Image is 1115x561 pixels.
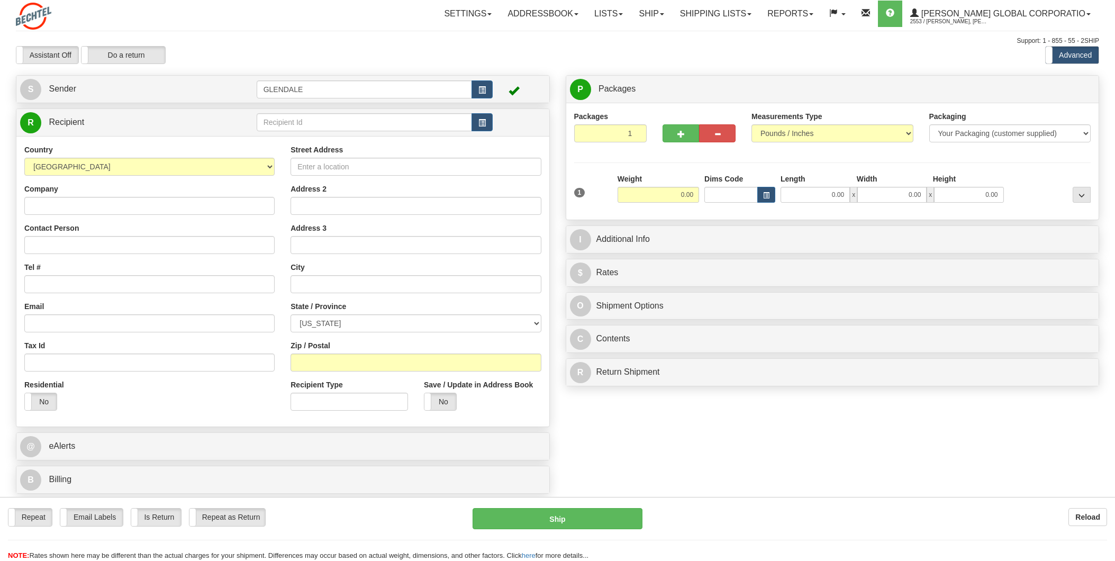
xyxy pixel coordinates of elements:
[473,508,642,529] button: Ship
[570,229,591,250] span: I
[570,328,1095,350] a: CContents
[857,174,877,184] label: Width
[586,1,631,27] a: Lists
[919,9,1085,18] span: [PERSON_NAME] Global Corporatio
[570,295,1095,317] a: OShipment Options
[24,379,64,390] label: Residential
[850,187,857,203] span: x
[49,475,71,484] span: Billing
[49,84,76,93] span: Sender
[24,340,45,351] label: Tax Id
[24,144,53,155] label: Country
[24,262,41,273] label: Tel #
[20,469,41,491] span: B
[781,174,805,184] label: Length
[910,16,990,27] span: 2553 / [PERSON_NAME], [PERSON_NAME]
[570,362,591,383] span: R
[81,47,165,64] label: Do a return
[672,1,759,27] a: Shipping lists
[20,436,41,457] span: @
[24,301,44,312] label: Email
[291,144,343,155] label: Street Address
[257,113,473,131] input: Recipient Id
[20,78,257,100] a: S Sender
[933,174,956,184] label: Height
[131,509,181,526] label: Is Return
[1068,508,1107,526] button: Reload
[570,263,591,284] span: $
[291,158,541,176] input: Enter a location
[291,262,304,273] label: City
[20,112,230,133] a: R Recipient
[24,223,79,233] label: Contact Person
[570,262,1095,284] a: $Rates
[436,1,500,27] a: Settings
[20,436,546,457] a: @ eAlerts
[8,509,52,526] label: Repeat
[16,3,51,30] img: logo2553.jpg
[8,551,29,559] span: NOTE:
[704,174,743,184] label: Dims Code
[291,379,343,390] label: Recipient Type
[49,441,75,450] span: eAlerts
[927,187,934,203] span: x
[522,551,536,559] a: here
[631,1,672,27] a: Ship
[570,78,1095,100] a: P Packages
[24,184,58,194] label: Company
[618,174,642,184] label: Weight
[424,379,533,390] label: Save / Update in Address Book
[291,340,330,351] label: Zip / Postal
[189,509,265,526] label: Repeat as Return
[16,37,1099,46] div: Support: 1 - 855 - 55 - 2SHIP
[25,393,57,410] label: No
[500,1,586,27] a: Addressbook
[570,229,1095,250] a: IAdditional Info
[20,112,41,133] span: R
[291,301,346,312] label: State / Province
[902,1,1099,27] a: [PERSON_NAME] Global Corporatio 2553 / [PERSON_NAME], [PERSON_NAME]
[599,84,636,93] span: Packages
[20,469,546,491] a: B Billing
[20,79,41,100] span: S
[570,329,591,350] span: C
[574,188,585,197] span: 1
[751,111,822,122] label: Measurements Type
[574,111,609,122] label: Packages
[1075,513,1100,521] b: Reload
[1046,47,1099,64] label: Advanced
[257,80,473,98] input: Sender Id
[424,393,456,410] label: No
[570,79,591,100] span: P
[570,361,1095,383] a: RReturn Shipment
[60,509,122,526] label: Email Labels
[759,1,821,27] a: Reports
[1073,187,1091,203] div: ...
[49,117,84,126] span: Recipient
[291,223,327,233] label: Address 3
[16,47,78,64] label: Assistant Off
[570,295,591,316] span: O
[929,111,966,122] label: Packaging
[291,184,327,194] label: Address 2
